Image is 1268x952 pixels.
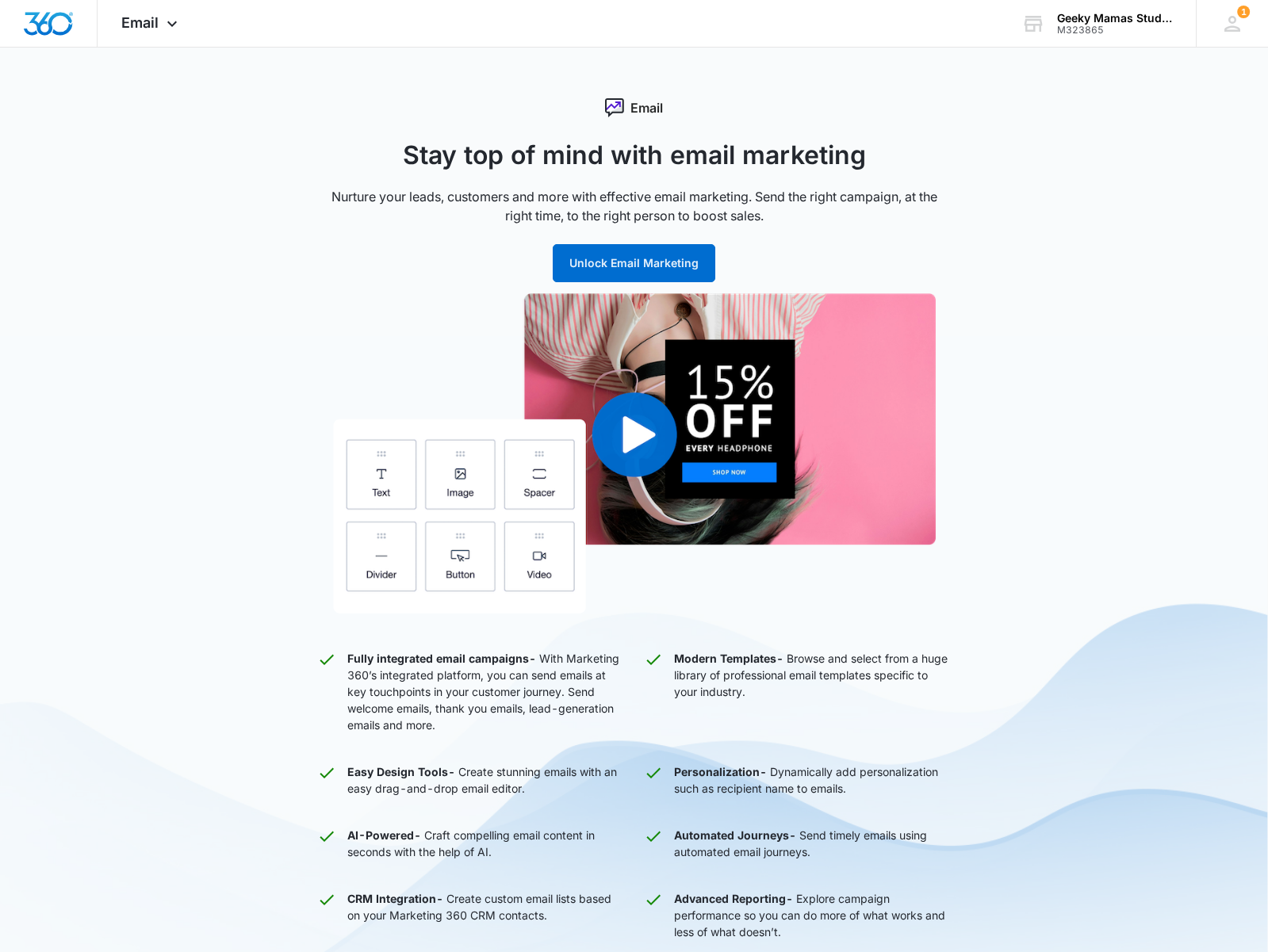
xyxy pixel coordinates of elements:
[347,765,455,778] strong: Easy Design Tools -
[1237,6,1250,18] span: 1
[347,650,625,733] p: With Marketing 360’s integrated platform, you can send emails at key touchpoints in your customer...
[347,652,536,665] strong: Fully integrated email campaigns -
[674,828,796,842] strong: Automated Journeys -
[347,892,443,905] strong: CRM Integration -
[347,890,625,940] p: Create custom email lists based on your Marketing 360 CRM contacts.
[674,650,952,733] p: Browse and select from a huge library of professional email templates specific to your industry.
[121,14,159,31] span: Email
[347,763,625,797] p: Create stunning emails with an easy drag-and-drop email editor.
[1057,25,1173,36] div: account id
[317,136,952,174] h1: Stay top of mind with email marketing
[1057,12,1173,25] div: account name
[317,187,952,225] p: Nurture your leads, customers and more with effective email marketing. Send the right campaign, a...
[317,98,952,117] div: Email
[674,890,952,940] p: Explore campaign performance so you can do more of what works and less of what doesn’t.
[1237,6,1250,18] div: notifications count
[674,892,793,905] strong: Advanced Reporting -
[347,827,625,860] p: Craft compelling email content in seconds with the help of AI.
[674,827,952,860] p: Send timely emails using automated email journeys.
[333,293,936,614] img: Email
[553,256,715,270] a: Unlock Email Marketing
[347,828,421,842] strong: AI-Powered -
[553,244,715,282] button: Unlock Email Marketing
[674,652,783,665] strong: Modern Templates -
[674,765,767,778] strong: Personalization -
[674,763,952,797] p: Dynamically add personalization such as recipient name to emails.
